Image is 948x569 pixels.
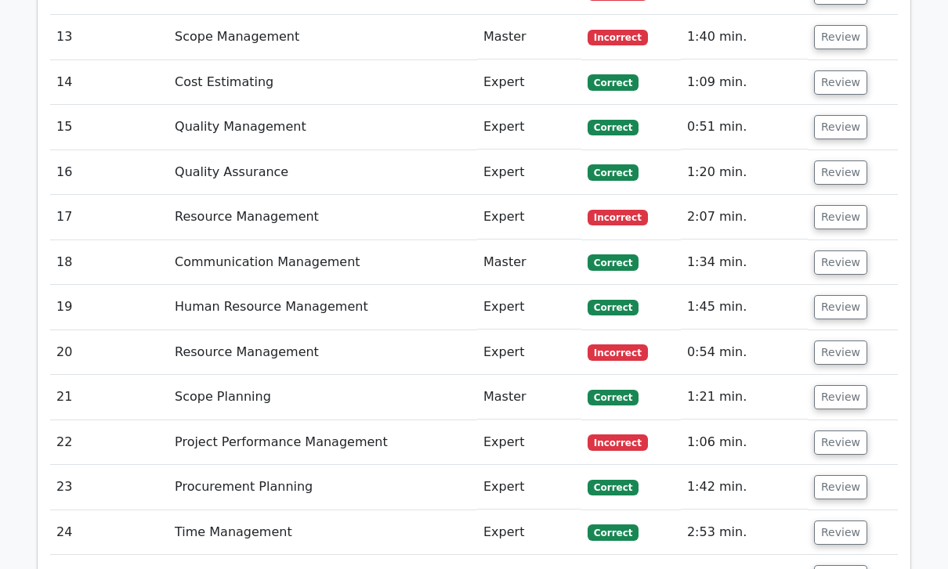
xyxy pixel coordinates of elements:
[50,105,168,149] td: 15
[588,434,648,450] span: Incorrect
[50,420,168,465] td: 22
[588,300,639,315] span: Correct
[681,240,808,285] td: 1:34 min.
[681,465,808,510] td: 1:42 min.
[50,195,168,239] td: 17
[681,195,808,239] td: 2:07 min.
[477,195,581,239] td: Expert
[588,120,639,135] span: Correct
[477,330,581,375] td: Expert
[50,15,168,59] td: 13
[50,510,168,555] td: 24
[814,385,867,409] button: Review
[588,344,648,360] span: Incorrect
[814,205,867,229] button: Review
[477,510,581,555] td: Expert
[588,210,648,225] span: Incorrect
[168,510,477,555] td: Time Management
[168,285,477,330] td: Human Resource Management
[477,15,581,59] td: Master
[681,15,808,59] td: 1:40 min.
[814,340,867,365] button: Review
[50,60,168,105] td: 14
[588,164,639,180] span: Correct
[588,254,639,270] span: Correct
[588,480,639,495] span: Correct
[477,420,581,465] td: Expert
[477,150,581,195] td: Expert
[168,375,477,420] td: Scope Planning
[50,465,168,510] td: 23
[168,105,477,149] td: Quality Management
[588,30,648,45] span: Incorrect
[681,375,808,420] td: 1:21 min.
[477,465,581,510] td: Expert
[168,240,477,285] td: Communication Management
[50,150,168,195] td: 16
[681,60,808,105] td: 1:09 min.
[814,25,867,49] button: Review
[681,510,808,555] td: 2:53 min.
[814,475,867,499] button: Review
[477,240,581,285] td: Master
[681,105,808,149] td: 0:51 min.
[168,60,477,105] td: Cost Estimating
[168,195,477,239] td: Resource Management
[588,74,639,90] span: Correct
[814,70,867,95] button: Review
[814,295,867,319] button: Review
[814,520,867,545] button: Review
[477,285,581,330] td: Expert
[588,524,639,540] span: Correct
[50,240,168,285] td: 18
[681,330,808,375] td: 0:54 min.
[477,375,581,420] td: Master
[168,150,477,195] td: Quality Assurance
[681,150,808,195] td: 1:20 min.
[588,390,639,405] span: Correct
[814,430,867,455] button: Review
[50,330,168,375] td: 20
[50,285,168,330] td: 19
[168,465,477,510] td: Procurement Planning
[50,375,168,420] td: 21
[681,420,808,465] td: 1:06 min.
[814,160,867,185] button: Review
[814,250,867,275] button: Review
[168,420,477,465] td: Project Performance Management
[168,15,477,59] td: Scope Management
[168,330,477,375] td: Resource Management
[681,285,808,330] td: 1:45 min.
[477,105,581,149] td: Expert
[477,60,581,105] td: Expert
[814,115,867,139] button: Review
